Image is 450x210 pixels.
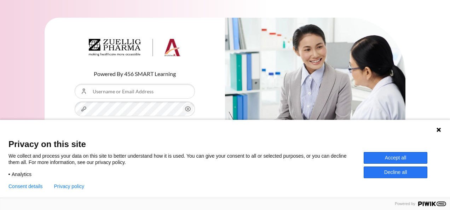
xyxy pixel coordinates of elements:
input: Username or Email Address [75,84,195,99]
a: Architeck [89,39,181,59]
img: Architeck [89,39,181,57]
span: Privacy on this site [8,139,442,149]
span: Analytics [12,171,31,177]
p: We collect and process your data on this site to better understand how it is used. You can give y... [8,153,364,165]
p: Powered By 456 SMART Learning [75,70,195,78]
button: Consent details [8,183,43,189]
button: Accept all [364,152,427,164]
button: Decline all [364,167,427,178]
a: Forgotten your username or password? [90,119,180,125]
a: Privacy policy [54,183,85,189]
span: Powered by [392,202,418,206]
